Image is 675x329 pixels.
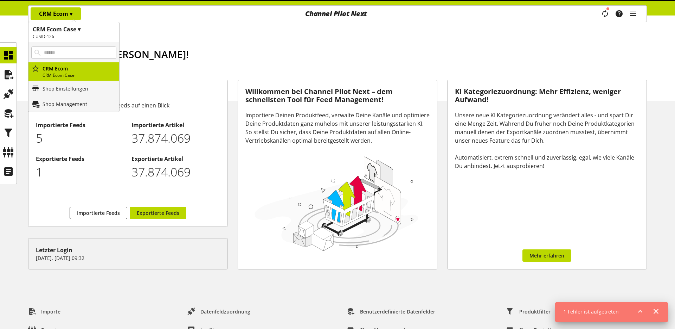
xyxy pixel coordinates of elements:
[245,111,430,145] div: Importiere Deinen Produktfeed, verwalte Deine Kanäle und optimiere Deine Produktdaten ganz mühelo...
[182,305,256,318] a: Datenfeldzuordnung
[77,209,120,217] span: Importierte Feeds
[36,121,124,129] h2: Importierte Feeds
[36,88,220,98] h3: Feed-Übersicht
[529,252,564,259] span: Mehr erfahren
[41,308,60,315] span: Importe
[28,5,647,22] nav: main navigation
[36,101,220,110] div: Alle Informationen zu Deinen Feeds auf einen Blick
[28,96,119,112] a: Shop Management
[131,163,220,181] p: 37874069
[36,254,220,262] p: [DATE], [DATE] 09:32
[501,305,556,318] a: Produktfilter
[131,129,220,147] p: 37874069
[39,10,72,18] p: CRM Ecom
[360,308,435,315] span: Benutzerdefinierte Datenfelder
[33,25,115,33] h1: CRM Ecom Case ▾
[36,246,220,254] div: Letzter Login
[43,65,116,72] p: CRM Ecom
[43,85,88,92] p: Shop Einstellungen
[36,163,124,181] p: 1
[131,155,220,163] h2: Exportierte Artikel
[70,10,72,18] span: ▾
[522,249,571,262] a: Mehr erfahren
[455,111,639,170] div: Unsere neue KI Kategoriezuordnung verändert alles - und spart Dir eine Menge Zeit. Während Du frü...
[564,308,619,315] span: 1 Fehler ist aufgetreten
[130,207,186,219] a: Exportierte Feeds
[36,155,124,163] h2: Exportierte Feeds
[70,207,127,219] a: Importierte Feeds
[36,129,124,147] p: 5
[43,100,87,108] p: Shop Management
[131,121,220,129] h2: Importierte Artikel
[245,88,430,104] h3: Willkommen bei Channel Pilot Next – dem schnellsten Tool für Feed Management!
[28,81,119,96] a: Shop Einstellungen
[43,72,116,79] p: CRM Ecom Case
[22,305,66,318] a: Importe
[200,308,250,315] span: Datenfeldzuordnung
[519,308,551,315] span: Produktfilter
[341,305,441,318] a: Benutzerdefinierte Datenfelder
[455,88,639,104] h3: KI Kategoriezuordnung: Mehr Effizienz, weniger Aufwand!
[252,154,421,253] img: 78e1b9dcff1e8392d83655fcfc870417.svg
[137,209,179,217] span: Exportierte Feeds
[39,64,647,73] h2: [DATE] ist der [DATE]
[33,33,115,40] h2: CUSID-126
